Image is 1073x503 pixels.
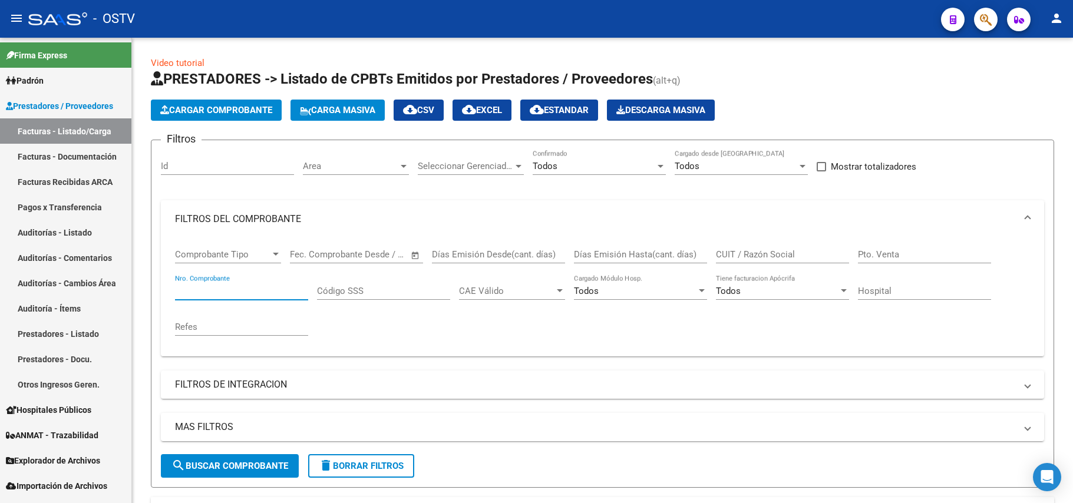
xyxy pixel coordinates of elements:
span: Padrón [6,74,44,87]
span: (alt+q) [653,75,681,86]
span: Mostrar totalizadores [831,160,916,174]
button: CSV [394,100,444,121]
span: Explorador de Archivos [6,454,100,467]
span: CAE Válido [459,286,554,296]
mat-icon: delete [319,458,333,472]
mat-panel-title: MAS FILTROS [175,421,1016,433]
span: Seleccionar Gerenciador [418,161,513,171]
span: EXCEL [462,105,502,115]
span: PRESTADORES -> Listado de CPBTs Emitidos por Prestadores / Proveedores [151,71,653,87]
span: Borrar Filtros [319,461,404,471]
span: ANMAT - Trazabilidad [6,429,98,442]
span: Comprobante Tipo [175,249,270,260]
span: Importación de Archivos [6,479,107,492]
button: Descarga Masiva [607,100,715,121]
span: - OSTV [93,6,135,32]
mat-icon: person [1049,11,1064,25]
mat-icon: search [171,458,186,472]
button: Cargar Comprobante [151,100,282,121]
input: Start date [290,249,328,260]
mat-icon: cloud_download [403,102,417,117]
a: Video tutorial [151,58,204,68]
mat-icon: menu [9,11,24,25]
span: Buscar Comprobante [171,461,288,471]
span: Firma Express [6,49,67,62]
div: Open Intercom Messenger [1033,463,1061,491]
mat-icon: cloud_download [462,102,476,117]
span: Prestadores / Proveedores [6,100,113,112]
h3: Filtros [161,131,202,147]
mat-panel-title: FILTROS DE INTEGRACION [175,378,1016,391]
span: Estandar [530,105,589,115]
span: Carga Masiva [300,105,375,115]
input: End date [339,249,396,260]
mat-panel-title: FILTROS DEL COMPROBANTE [175,213,1016,226]
button: Buscar Comprobante [161,454,299,478]
button: Estandar [520,100,598,121]
mat-expansion-panel-header: FILTROS DE INTEGRACION [161,370,1044,399]
span: Area [303,161,398,171]
span: Hospitales Públicos [6,403,91,416]
app-download-masive: Descarga masiva de comprobantes (adjuntos) [607,100,715,121]
button: Open calendar [409,249,422,262]
mat-expansion-panel-header: MAS FILTROS [161,413,1044,441]
button: Carga Masiva [290,100,385,121]
mat-icon: cloud_download [530,102,544,117]
span: Descarga Masiva [616,105,705,115]
span: Todos [675,161,699,171]
button: Borrar Filtros [308,454,414,478]
mat-expansion-panel-header: FILTROS DEL COMPROBANTE [161,200,1044,238]
div: FILTROS DEL COMPROBANTE [161,238,1044,356]
span: Todos [533,161,557,171]
button: EXCEL [453,100,511,121]
span: Todos [574,286,599,296]
span: Todos [716,286,741,296]
span: Cargar Comprobante [160,105,272,115]
span: CSV [403,105,434,115]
